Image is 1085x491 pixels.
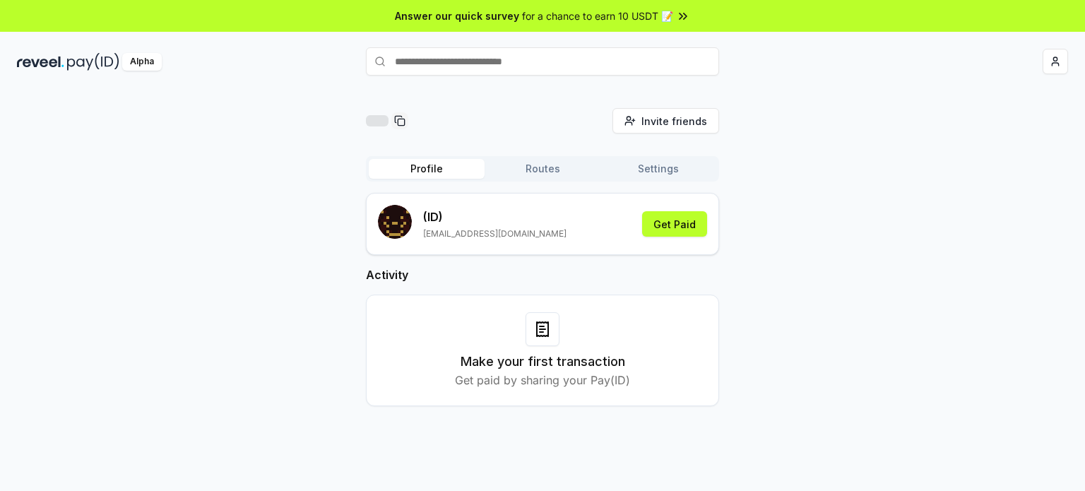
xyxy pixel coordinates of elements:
[395,8,519,23] span: Answer our quick survey
[423,228,567,239] p: [EMAIL_ADDRESS][DOMAIN_NAME]
[17,53,64,71] img: reveel_dark
[366,266,719,283] h2: Activity
[642,211,707,237] button: Get Paid
[485,159,600,179] button: Routes
[641,114,707,129] span: Invite friends
[522,8,673,23] span: for a chance to earn 10 USDT 📝
[369,159,485,179] button: Profile
[67,53,119,71] img: pay_id
[612,108,719,134] button: Invite friends
[122,53,162,71] div: Alpha
[600,159,716,179] button: Settings
[461,352,625,372] h3: Make your first transaction
[455,372,630,389] p: Get paid by sharing your Pay(ID)
[423,208,567,225] p: (ID)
